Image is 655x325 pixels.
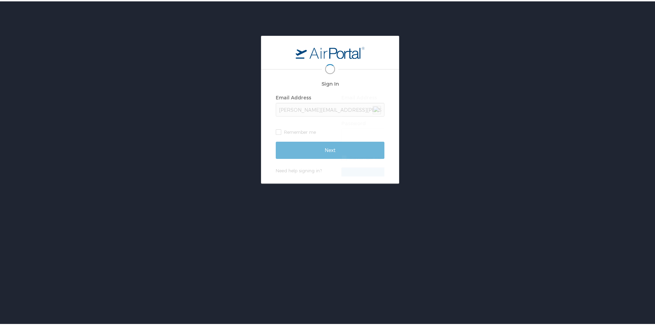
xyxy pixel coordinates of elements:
[341,151,450,162] label: Remember me
[341,93,377,99] label: Email Address
[341,78,450,86] h2: Sign In
[276,78,384,86] h2: Sign In
[276,93,311,99] label: Email Address
[341,166,450,183] input: Sign In
[276,140,384,158] input: Next
[296,45,364,57] img: logo
[341,119,366,125] label: Password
